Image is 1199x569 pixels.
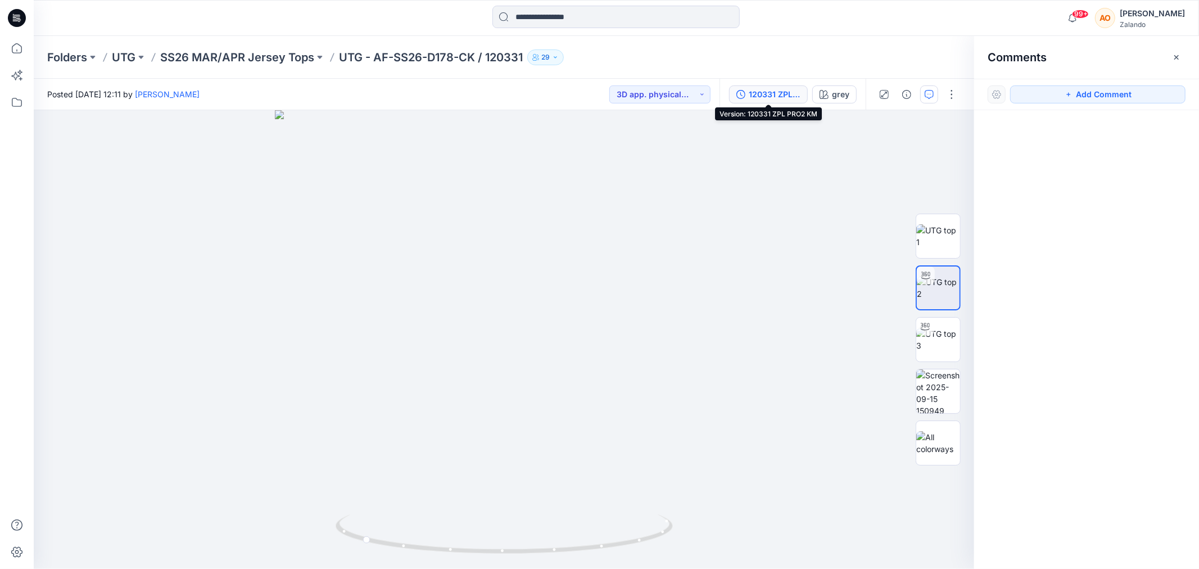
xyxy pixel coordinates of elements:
[112,49,135,65] a: UTG
[1010,85,1186,103] button: Add Comment
[916,224,960,248] img: UTG top 1
[527,49,564,65] button: 29
[1095,8,1115,28] div: AO
[541,51,550,64] p: 29
[135,89,200,99] a: [PERSON_NAME]
[47,49,87,65] a: Folders
[1120,7,1185,20] div: [PERSON_NAME]
[917,276,960,300] img: UTG top 2
[47,88,200,100] span: Posted [DATE] 12:11 by
[812,85,857,103] button: grey
[749,88,800,101] div: 120331 ZPL PRO2 KM
[916,328,960,351] img: UTG top 3
[1072,10,1089,19] span: 99+
[832,88,849,101] div: grey
[988,51,1047,64] h2: Comments
[339,49,523,65] p: UTG - AF-SS26-D178-CK / 120331
[916,431,960,455] img: All colorways
[729,85,808,103] button: 120331 ZPL PRO2 KM
[1120,20,1185,29] div: Zalando
[160,49,314,65] a: SS26 MAR/APR Jersey Tops
[898,85,916,103] button: Details
[916,369,960,413] img: Screenshot 2025-09-15 150949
